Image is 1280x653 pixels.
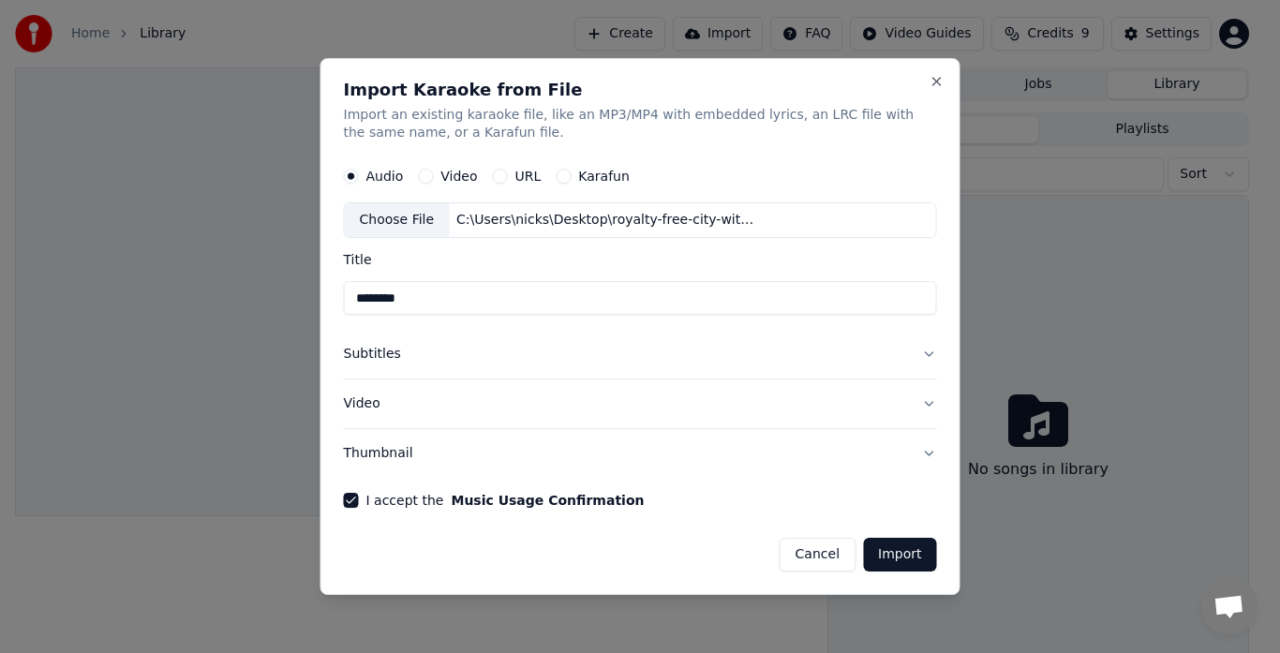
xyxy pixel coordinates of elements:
div: C:\Users\nicks\Desktop\royalty-free-city-without-tears-sad-hard-rap-beat-360150.mp3 [449,212,767,230]
label: URL [515,171,542,184]
label: Karafun [578,171,630,184]
p: Import an existing karaoke file, like an MP3/MP4 with embedded lyrics, an LRC file with the same ... [344,106,937,143]
label: Title [344,254,937,267]
div: Choose File [345,204,450,238]
h2: Import Karaoke from File [344,82,937,98]
button: Cancel [780,538,856,571]
button: Thumbnail [344,429,937,478]
label: Audio [366,171,404,184]
button: Import [863,538,936,571]
label: I accept the [366,494,645,507]
label: Video [440,171,477,184]
button: Subtitles [344,331,937,379]
button: I accept the [451,494,644,507]
button: Video [344,379,937,428]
